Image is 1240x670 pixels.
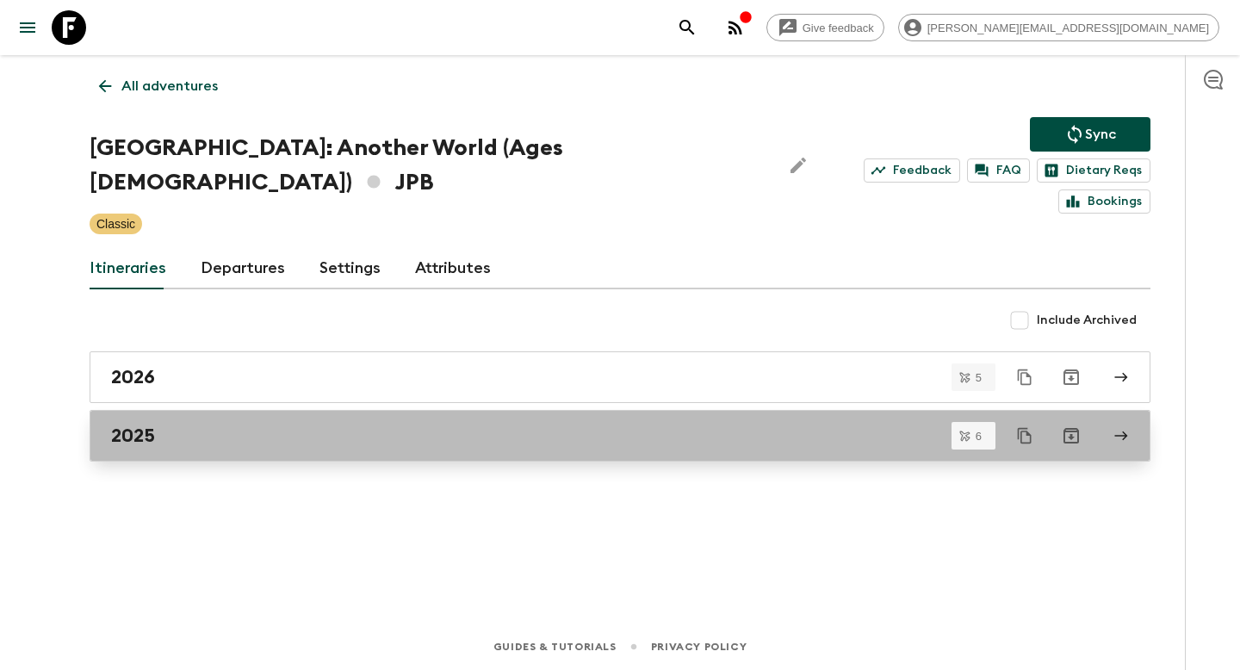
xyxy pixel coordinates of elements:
button: Duplicate [1009,420,1040,451]
a: 2026 [90,351,1150,403]
span: [PERSON_NAME][EMAIL_ADDRESS][DOMAIN_NAME] [918,22,1218,34]
button: search adventures [670,10,704,45]
a: Guides & Tutorials [493,637,617,656]
a: Privacy Policy [651,637,747,656]
a: All adventures [90,69,227,103]
span: Include Archived [1037,312,1137,329]
a: 2025 [90,410,1150,462]
p: All adventures [121,76,218,96]
a: FAQ [967,158,1030,183]
span: 6 [965,431,992,442]
span: Give feedback [793,22,883,34]
button: Edit Adventure Title [781,131,815,200]
p: Sync [1085,124,1116,145]
div: [PERSON_NAME][EMAIL_ADDRESS][DOMAIN_NAME] [898,14,1219,41]
button: Duplicate [1009,362,1040,393]
a: Departures [201,248,285,289]
h2: 2025 [111,425,155,447]
button: Archive [1054,419,1088,453]
a: Settings [319,248,381,289]
button: Sync adventure departures to the booking engine [1030,117,1150,152]
span: 5 [965,372,992,383]
h1: [GEOGRAPHIC_DATA]: Another World (Ages [DEMOGRAPHIC_DATA]) JPB [90,131,767,200]
a: Bookings [1058,189,1150,214]
button: menu [10,10,45,45]
h2: 2026 [111,366,155,388]
a: Attributes [415,248,491,289]
button: Archive [1054,360,1088,394]
a: Dietary Reqs [1037,158,1150,183]
a: Itineraries [90,248,166,289]
p: Classic [96,215,135,233]
a: Give feedback [766,14,884,41]
a: Feedback [864,158,960,183]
